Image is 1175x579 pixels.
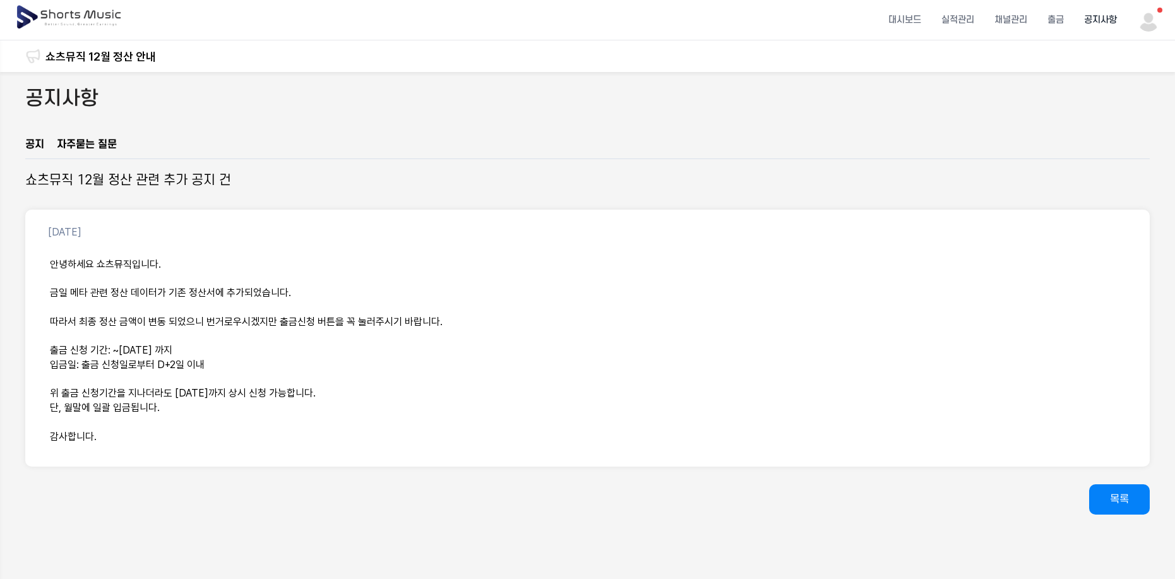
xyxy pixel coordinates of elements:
[25,172,231,189] h2: 쇼츠뮤직 12월 정산 관련 추가 공지 건
[1037,3,1074,37] a: 출금
[878,3,931,37] a: 대시보드
[50,315,1125,330] p: 따라서 최종 정산 금액이 변동 되었으니 번거로우시겠지만 출금신청 버튼을 꼭 눌러주시기 바랍니다.
[931,3,984,37] a: 실적관리
[1074,3,1127,37] a: 공지사항
[25,85,98,113] h2: 공지사항
[25,137,44,158] a: 공지
[1089,484,1150,515] a: 목록
[45,48,156,65] a: 쇼츠뮤직 12월 정산 안내
[25,49,40,64] img: 알림 아이콘
[50,386,1125,401] p: 위 출금 신청기간을 지나더라도 [DATE]까지 상시 신청 가능합니다.
[50,358,1125,373] p: 입금일: 출금 신청일로부터 D+2일 이내
[48,225,81,240] p: [DATE]
[57,137,117,158] a: 자주묻는 질문
[1137,9,1160,32] img: 사용자 이미지
[50,286,1125,301] p: 금일 메타 관련 정산 데이터가 기존 정산서에 추가되었습니다.
[50,430,1125,445] p: 감사합니다.
[50,401,1125,415] p: 단, 월말에 일괄 입금됩니다.
[50,258,1125,272] p: 안녕하세요 쇼츠뮤직입니다.
[50,343,1125,358] p: 출금 신청 기간: ~[DATE] 까지
[984,3,1037,37] a: 채널관리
